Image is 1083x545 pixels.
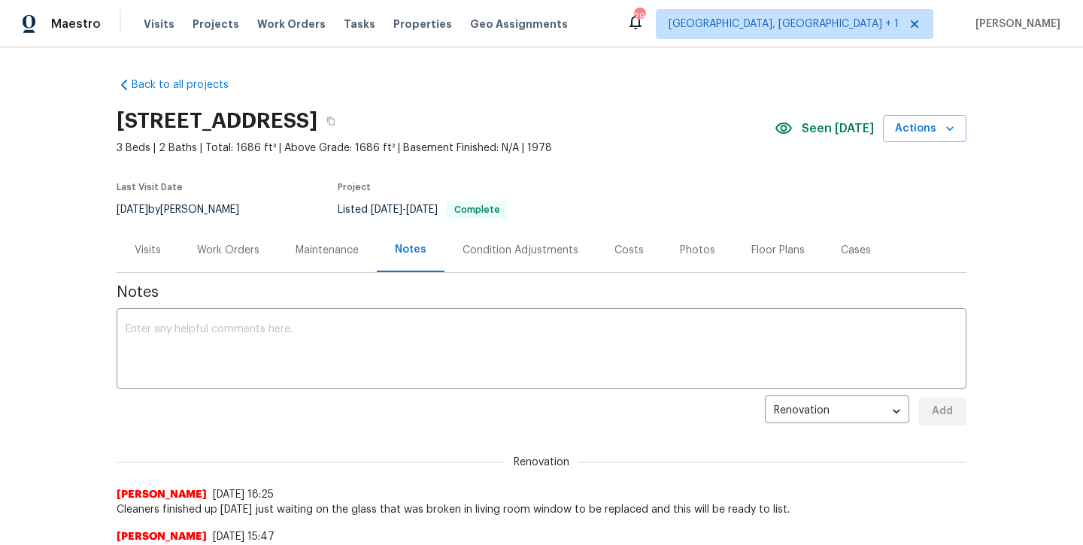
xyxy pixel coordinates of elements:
span: [GEOGRAPHIC_DATA], [GEOGRAPHIC_DATA] + 1 [669,17,899,32]
span: Projects [193,17,239,32]
h2: [STREET_ADDRESS] [117,114,317,129]
div: Cases [841,243,871,258]
div: Floor Plans [751,243,805,258]
div: Work Orders [197,243,259,258]
a: Back to all projects [117,77,261,92]
span: Geo Assignments [470,17,568,32]
div: Costs [614,243,644,258]
span: [DATE] 15:47 [213,531,275,542]
span: Actions [895,120,954,138]
div: by [PERSON_NAME] [117,201,257,219]
span: [DATE] [117,204,148,215]
span: [DATE] [371,204,402,215]
span: Work Orders [257,17,326,32]
span: - [371,204,438,215]
span: Notes [117,285,966,300]
div: Photos [680,243,715,258]
div: Maintenance [296,243,359,258]
span: 3 Beds | 2 Baths | Total: 1686 ft² | Above Grade: 1686 ft² | Basement Finished: N/A | 1978 [117,141,775,156]
div: Visits [135,243,161,258]
span: Maestro [51,17,101,32]
span: Last Visit Date [117,183,183,192]
span: Listed [338,204,508,215]
div: 29 [634,9,645,24]
div: Notes [395,242,426,257]
span: [DATE] [406,204,438,215]
span: Seen [DATE] [802,121,874,136]
span: Tasks [344,19,375,29]
span: [DATE] 18:25 [213,489,274,500]
span: Cleaners finished up [DATE] just waiting on the glass that was broken in living room window to be... [117,502,966,517]
span: Complete [448,205,506,214]
span: [PERSON_NAME] [969,17,1060,32]
span: Properties [393,17,452,32]
span: Project [338,183,371,192]
span: Visits [144,17,174,32]
button: Actions [883,115,966,143]
span: Renovation [505,455,578,470]
div: Condition Adjustments [463,243,578,258]
span: [PERSON_NAME] [117,487,207,502]
div: Renovation [765,393,909,430]
button: Copy Address [317,107,344,135]
span: [PERSON_NAME] [117,529,207,544]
